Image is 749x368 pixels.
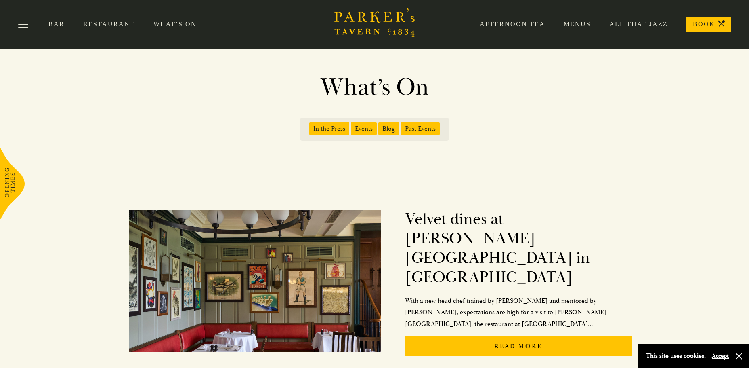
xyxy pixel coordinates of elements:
[712,352,729,360] button: Accept
[405,336,632,356] p: Read More
[351,122,377,135] span: Events
[309,122,349,135] span: In the Press
[405,209,632,287] h2: Velvet dines at [PERSON_NAME][GEOGRAPHIC_DATA] in [GEOGRAPHIC_DATA]
[646,350,706,362] p: This site uses cookies.
[378,122,399,135] span: Blog
[401,122,440,135] span: Past Events
[735,352,743,360] button: Close and accept
[405,295,632,330] p: With a new head chef trained by [PERSON_NAME] and mentored by [PERSON_NAME], expectations are hig...
[145,73,605,102] h1: What’s On
[129,201,632,363] a: Velvet dines at [PERSON_NAME][GEOGRAPHIC_DATA] in [GEOGRAPHIC_DATA]With a new head chef trained b...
